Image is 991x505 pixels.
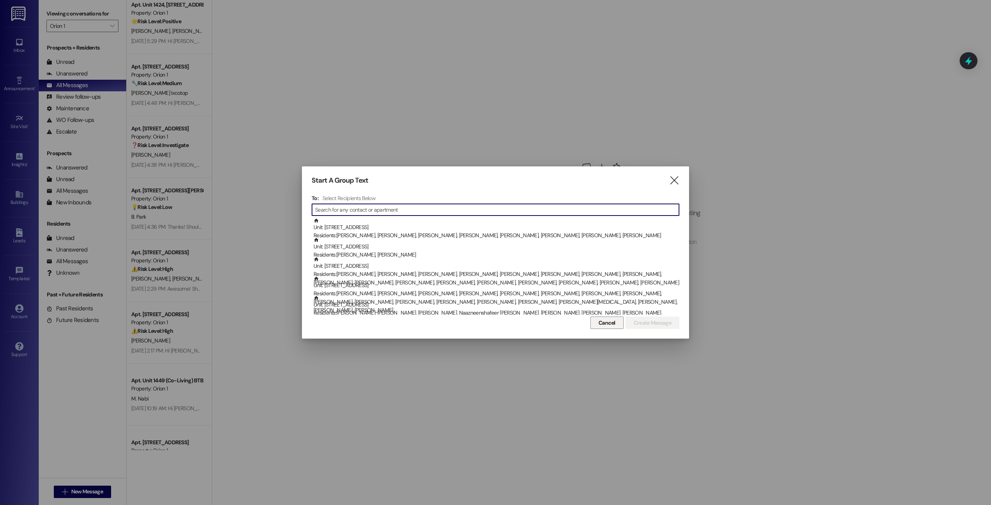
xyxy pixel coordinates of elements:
[314,231,679,240] div: Residents: [PERSON_NAME], [PERSON_NAME], [PERSON_NAME], [PERSON_NAME], [PERSON_NAME], [PERSON_NAM...
[312,176,368,185] h3: Start A Group Text
[314,257,679,287] div: Unit: [STREET_ADDRESS]
[322,195,375,202] h4: Select Recipients Below
[669,176,679,185] i: 
[634,319,671,327] span: Create Message
[312,195,319,202] h3: To:
[314,295,679,325] div: Unit: [STREET_ADDRESS]
[314,276,679,315] div: Unit: [STREET_ADDRESS]
[314,237,679,259] div: Unit: [STREET_ADDRESS]
[598,319,616,327] span: Cancel
[314,309,679,325] div: Residents: [PERSON_NAME], [PERSON_NAME], [PERSON_NAME], Naazneenshafeer [PERSON_NAME], [PERSON_NA...
[590,317,624,329] button: Cancel
[314,270,679,287] div: Residents: [PERSON_NAME], [PERSON_NAME], [PERSON_NAME], [PERSON_NAME], [PERSON_NAME], [PERSON_NAM...
[312,257,679,276] div: Unit: [STREET_ADDRESS]Residents:[PERSON_NAME], [PERSON_NAME], [PERSON_NAME], [PERSON_NAME], [PERS...
[315,204,679,215] input: Search for any contact or apartment
[312,295,679,315] div: Unit: [STREET_ADDRESS]Residents:[PERSON_NAME], [PERSON_NAME], [PERSON_NAME], Naazneenshafeer [PER...
[626,317,679,329] button: Create Message
[312,237,679,257] div: Unit: [STREET_ADDRESS]Residents:[PERSON_NAME], [PERSON_NAME]
[312,276,679,295] div: Unit: [STREET_ADDRESS]Residents:[PERSON_NAME], [PERSON_NAME], [PERSON_NAME], [PERSON_NAME], [PERS...
[314,251,679,259] div: Residents: [PERSON_NAME], [PERSON_NAME]
[312,218,679,237] div: Unit: [STREET_ADDRESS]Residents:[PERSON_NAME], [PERSON_NAME], [PERSON_NAME], [PERSON_NAME], [PERS...
[314,218,679,240] div: Unit: [STREET_ADDRESS]
[314,289,679,314] div: Residents: [PERSON_NAME], [PERSON_NAME], [PERSON_NAME], [PERSON_NAME], [PERSON_NAME], [PERSON_NAM...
